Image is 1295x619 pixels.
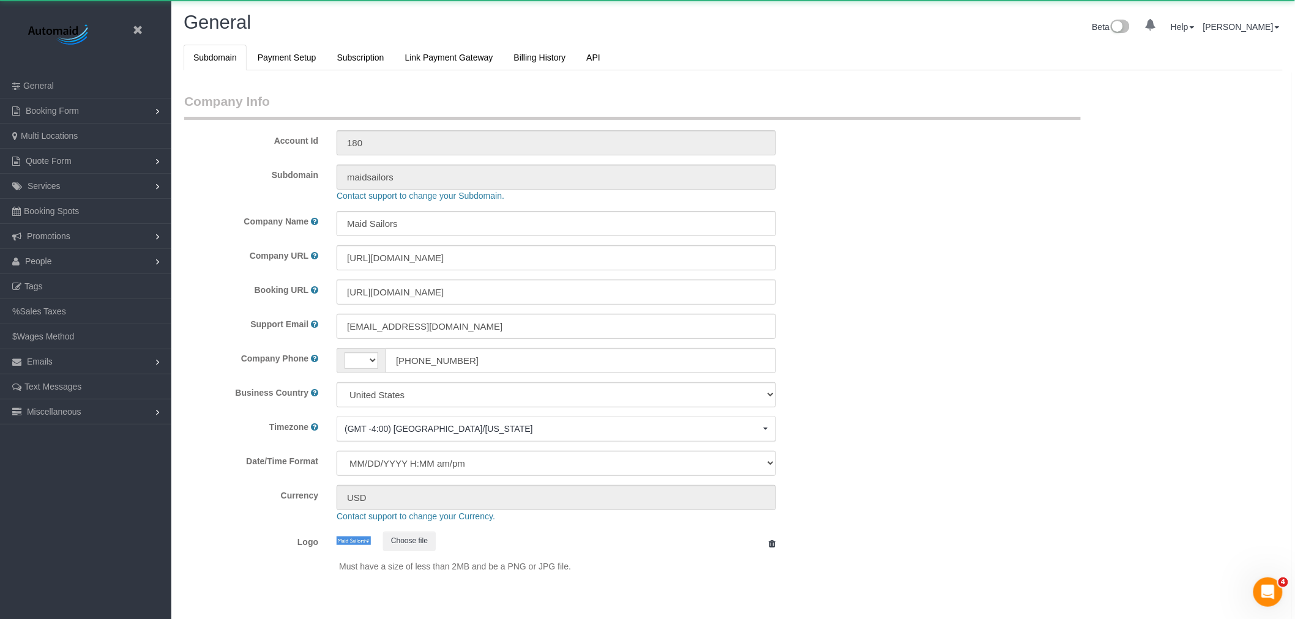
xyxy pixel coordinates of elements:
[327,510,1242,522] div: Contact support to change your Currency.
[337,536,371,546] img: de9edfe7b037b8b73f2ebebeed428ce6ac20a011.jpeg
[244,215,308,228] label: Company Name
[24,281,43,291] span: Tags
[20,306,65,316] span: Sales Taxes
[26,106,79,116] span: Booking Form
[1092,22,1130,32] a: Beta
[27,407,81,417] span: Miscellaneous
[248,45,326,70] a: Payment Setup
[175,130,327,147] label: Account Id
[1253,577,1283,607] iframe: Intercom live chat
[17,332,75,341] span: Wages Method
[175,451,327,467] label: Date/Time Format
[1278,577,1288,587] span: 4
[24,382,81,391] span: Text Messages
[383,532,436,550] button: Choose file
[1171,22,1195,32] a: Help
[175,165,327,181] label: Subdomain
[250,318,308,330] label: Support Email
[1110,20,1130,35] img: New interface
[250,250,308,262] label: Company URL
[184,92,1081,120] legend: Company Info
[345,423,760,435] span: (GMT -4:00) [GEOGRAPHIC_DATA]/[US_STATE]
[339,560,776,573] p: Must have a size of less than 2MB and be a PNG or JPG file.
[23,81,54,91] span: General
[27,357,53,366] span: Emails
[337,417,776,442] ol: Choose Timezone
[504,45,576,70] a: Billing History
[337,417,776,442] button: (GMT -4:00) [GEOGRAPHIC_DATA]/[US_STATE]
[327,190,1242,202] div: Contact support to change your Subdomain.
[386,348,776,373] input: Phone
[175,532,327,548] label: Logo
[24,206,79,216] span: Booking Spots
[269,421,308,433] label: Timezone
[21,21,98,49] img: Automaid Logo
[26,156,72,166] span: Quote Form
[27,231,70,241] span: Promotions
[395,45,503,70] a: Link Payment Gateway
[184,45,247,70] a: Subdomain
[577,45,610,70] a: API
[28,181,61,191] span: Services
[25,256,52,266] span: People
[255,284,309,296] label: Booking URL
[184,12,251,33] span: General
[327,45,394,70] a: Subscription
[21,131,78,141] span: Multi Locations
[175,485,327,502] label: Currency
[1203,22,1280,32] a: [PERSON_NAME]
[241,352,308,365] label: Company Phone
[235,387,308,399] label: Business Country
